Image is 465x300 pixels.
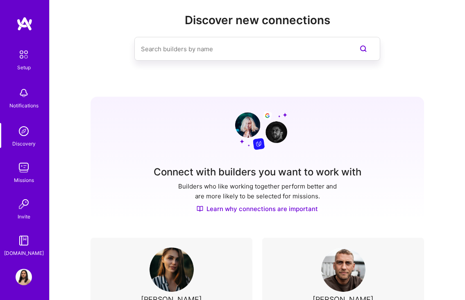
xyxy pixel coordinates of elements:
div: Invite [18,212,30,221]
img: User Avatar [16,269,32,285]
input: Search builders by name [141,39,341,59]
img: guide book [16,232,32,249]
div: [DOMAIN_NAME] [4,249,44,257]
div: Discovery [12,139,36,148]
img: Discover [197,205,203,212]
a: Learn why connections are important [197,205,318,213]
p: Builders who like working together perform better and are more likely to be selected for missions. [177,182,338,201]
img: discovery [16,123,32,139]
img: Invite [16,196,32,212]
img: User Avatar [150,248,194,292]
a: User Avatar [14,269,34,285]
h2: Discover new connections [91,14,424,27]
i: icon SearchPurple [358,44,368,54]
img: Grow your network [228,105,287,150]
h3: Connect with builders you want to work with [154,166,361,178]
img: teamwork [16,159,32,176]
img: User Avatar [321,248,365,292]
img: logo [16,16,33,31]
div: Setup [17,63,31,72]
div: Notifications [9,101,39,110]
img: bell [16,85,32,101]
img: setup [15,46,32,63]
div: Missions [14,176,34,184]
